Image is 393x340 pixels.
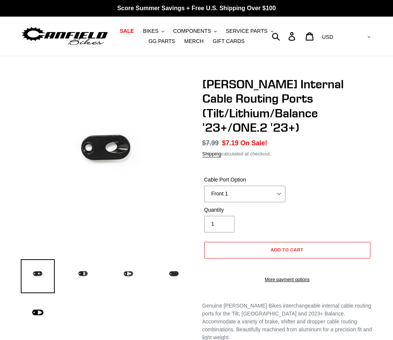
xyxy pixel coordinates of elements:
[204,276,371,283] a: More payment options
[213,38,245,45] span: GIFT CARDS
[222,26,277,36] button: SERVICE PARTS
[222,139,239,147] span: $7.19
[202,150,373,158] div: calculated at checkout.
[143,28,159,34] span: BIKES
[202,139,219,147] s: $7.99
[120,28,134,34] span: SALE
[271,247,304,252] span: Add to cart
[66,259,100,293] img: Load image into Gallery viewer, Canfield Internal Cable Routing Ports (Tilt/Lithium/Balance &#39;...
[148,38,175,45] span: GG PARTS
[21,295,55,329] img: Load image into Gallery viewer, Canfield Internal Cable Routing Ports (Tilt/Lithium/Balance &#39;...
[204,242,371,258] button: Add to cart
[180,36,207,46] a: MERCH
[21,259,55,293] img: Load image into Gallery viewer, Canfield Internal Cable Routing Ports (Tilt/Lithium/Balance &#39;...
[170,26,220,36] button: COMPONENTS
[202,77,373,135] h1: [PERSON_NAME] Internal Cable Routing Ports (Tilt/Lithium/Balance '23+/ONE.2 '23+)
[116,26,137,36] a: SALE
[204,206,285,214] label: Quantity
[157,259,191,293] img: Load image into Gallery viewer, Canfield Internal Cable Routing Ports (Tilt/Lithium/Balance &#39;...
[226,28,267,34] span: SERVICE PARTS
[209,36,248,46] a: GIFT CARDS
[240,138,267,148] span: On Sale!
[139,26,168,36] button: BIKES
[173,28,211,34] span: COMPONENTS
[145,36,179,46] a: GG PARTS
[21,25,109,47] img: Canfield Bikes
[111,259,145,293] img: Load image into Gallery viewer, Canfield Internal Cable Routing Ports (Tilt/Lithium/Balance &#39;...
[184,38,203,45] span: MERCH
[204,176,285,184] label: Cable Port Option
[202,151,222,157] a: Shipping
